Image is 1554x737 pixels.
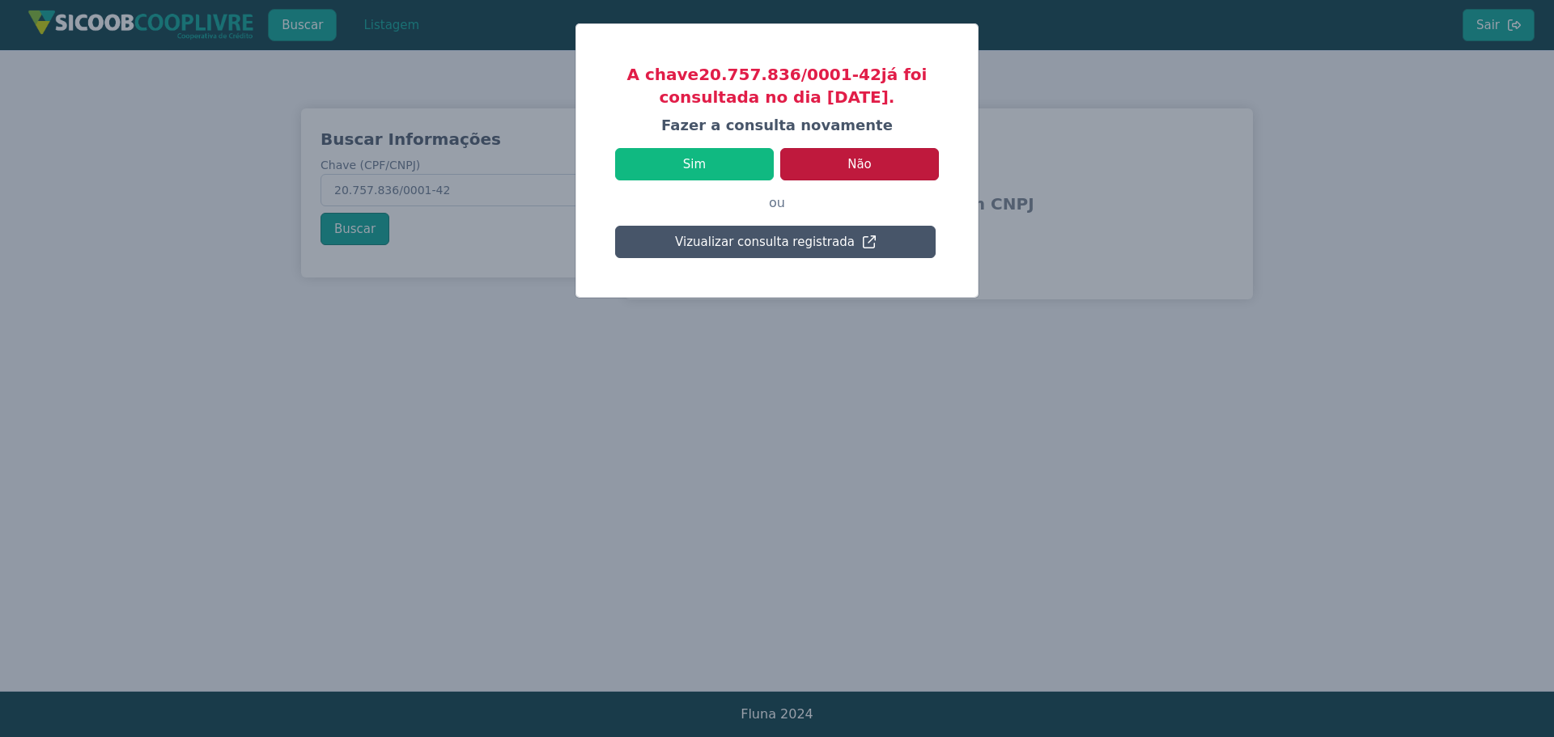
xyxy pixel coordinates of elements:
[615,180,939,226] p: ou
[780,148,939,180] button: Não
[615,63,939,108] h3: A chave 20.757.836/0001-42 já foi consultada no dia [DATE].
[615,115,939,135] h4: Fazer a consulta novamente
[615,226,936,258] button: Vizualizar consulta registrada
[615,148,774,180] button: Sim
